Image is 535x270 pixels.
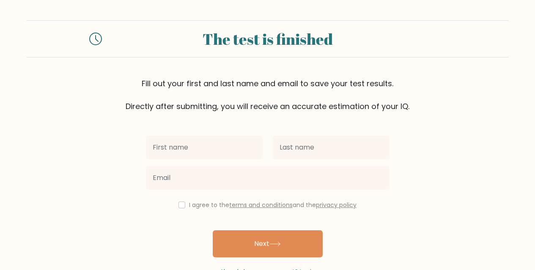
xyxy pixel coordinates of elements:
[316,201,357,209] a: privacy policy
[146,136,263,159] input: First name
[27,78,509,112] div: Fill out your first and last name and email to save your test results. Directly after submitting,...
[213,230,323,257] button: Next
[273,136,390,159] input: Last name
[112,27,423,50] div: The test is finished
[189,201,357,209] label: I agree to the and the
[146,166,390,190] input: Email
[229,201,293,209] a: terms and conditions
